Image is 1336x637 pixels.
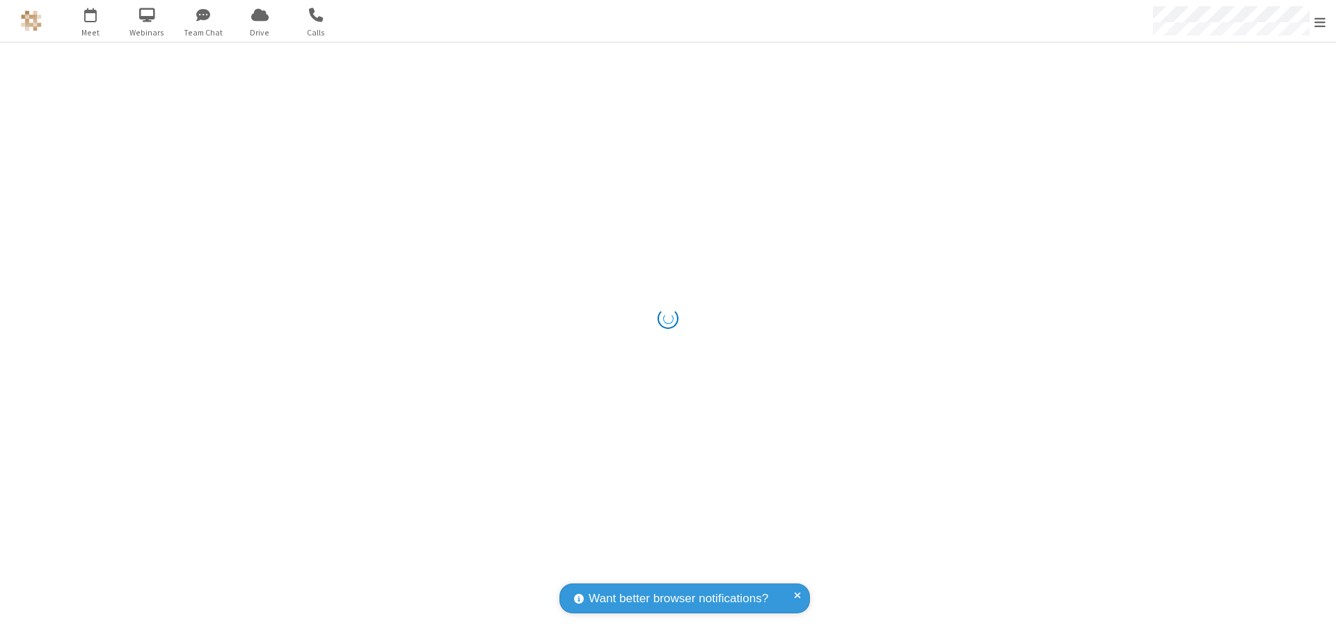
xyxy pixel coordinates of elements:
[234,26,286,39] span: Drive
[177,26,230,39] span: Team Chat
[290,26,342,39] span: Calls
[589,590,768,608] span: Want better browser notifications?
[21,10,42,31] img: QA Selenium DO NOT DELETE OR CHANGE
[121,26,173,39] span: Webinars
[65,26,117,39] span: Meet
